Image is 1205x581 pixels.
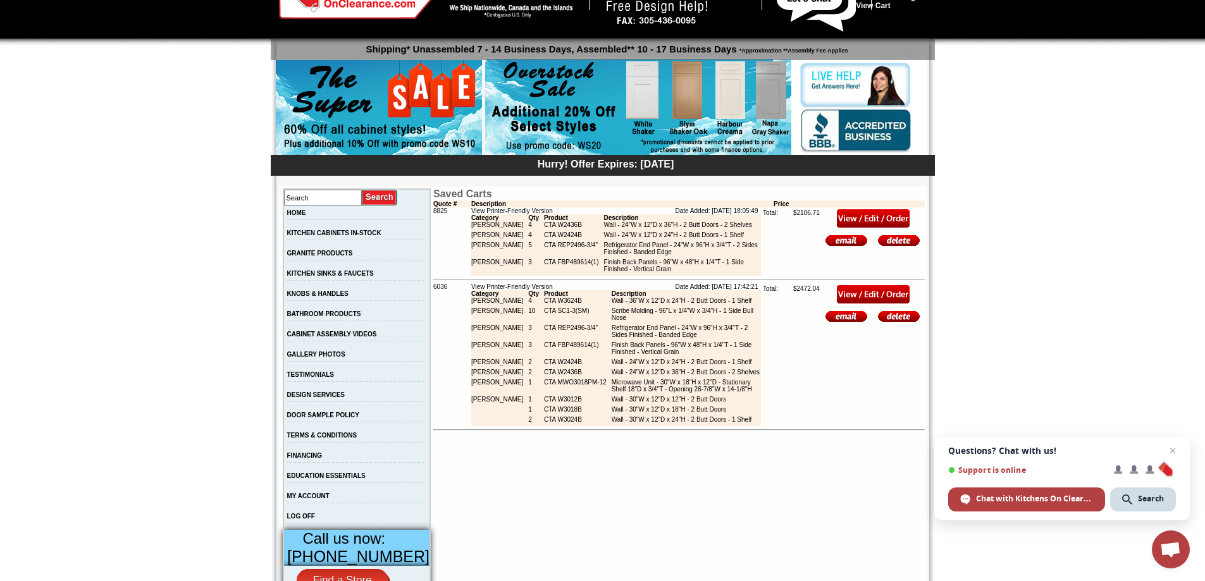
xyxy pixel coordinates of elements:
[471,324,523,331] a: [PERSON_NAME]
[471,214,498,221] b: Category
[471,396,523,403] a: [PERSON_NAME]
[612,358,751,365] span: Wall - 24"W x 12"D x 24"H - 2 Butt Doors - 1 Shelf
[544,290,568,297] b: Product
[433,283,447,290] span: 6036
[433,200,457,207] span: Quote #
[948,487,1105,511] span: Chat with Kitchens On Clearance
[471,358,523,365] a: [PERSON_NAME]
[763,209,784,216] span: Total:
[874,311,925,322] img: Delete
[287,331,377,338] a: CABINET ASSEMBLY VIDEOS
[287,310,361,317] a: BATHROOM PRODUCTS
[287,547,429,565] span: [PHONE_NUMBER]
[544,231,582,238] span: CTA W2424B
[465,200,506,207] span: Description
[287,371,334,378] a: TESTIMONIALS
[976,493,1093,505] span: Chat with Kitchens On Clearance
[948,446,1176,456] span: Questions? Chat with us!
[1138,493,1164,505] span: Search
[612,406,726,413] span: Wall - 30"W x 12"D x 18"H - 2 Butt Doors
[544,324,598,331] span: CTA REP2496-3/4"
[303,530,386,547] span: Call us now:
[612,416,751,423] span: Wall - 30"W x 12"D x 24"H - 2 Butt Doors - 1 Shelf
[471,341,523,348] a: [PERSON_NAME]
[604,231,744,238] span: Wall - 24"W x 12"D x 24"H - 2 Butt Doors - 1 Shelf
[287,391,345,398] a: DESIGN SERVICES
[433,188,924,200] td: Saved Carts
[528,396,532,403] span: 1
[544,259,599,266] span: CTA FBP489614(1)
[287,452,323,459] a: FINANCING
[528,290,539,297] b: Qty
[604,214,639,221] b: Description
[612,369,760,376] span: Wall - 24"W x 12"D x 36"H - 2 Butt Doors - 2 Shelves
[528,358,532,365] span: 2
[287,472,366,479] a: EDUCATION ESSENTIALS
[471,221,523,228] a: [PERSON_NAME]
[675,283,758,290] span: Date Added: [DATE] 17:42:21
[528,406,532,413] span: 1
[822,311,872,322] img: Email Quote
[835,283,911,304] img: Edit
[544,379,607,386] span: CTA MWO3018PM-12
[1110,487,1176,511] span: Search
[287,513,315,520] a: LOG OFF
[287,492,330,499] a: MY ACCOUNT
[287,351,345,358] a: GALLERY PHOTOS
[763,285,784,292] span: Total:
[528,379,532,386] span: 1
[471,207,553,214] a: View Printer-Friendly Version
[471,297,523,304] a: [PERSON_NAME]
[737,44,848,54] span: *Approximation **Assembly Fee Applies
[528,221,532,228] span: 4
[471,259,523,266] a: [PERSON_NAME]
[1152,530,1190,568] a: Open chat
[287,209,306,216] a: HOME
[471,242,523,248] a: [PERSON_NAME]
[835,207,911,228] img: Edit
[675,207,758,214] span: Date Added: [DATE] 18:05:49
[948,465,1105,475] span: Support is online
[528,324,532,331] span: 3
[874,235,925,246] img: Delete
[528,341,532,348] span: 3
[471,369,523,376] a: [PERSON_NAME]
[612,307,753,321] span: Scribe Molding - 96"L x 1/4"W x 3/4"H - 1 Side Bull Nose
[544,214,568,221] b: Product
[471,379,523,386] a: [PERSON_NAME]
[277,157,935,170] div: Hurry! Offer Expires: [DATE]
[528,259,532,266] span: 3
[544,369,582,376] span: CTA W2436B
[544,416,582,423] span: CTA W3024B
[787,209,820,216] span: $2106.71
[528,214,539,221] b: Qty
[544,221,582,228] span: CTA W2436B
[544,341,599,348] span: CTA FBP489614(1)
[544,396,582,403] span: CTA W3012B
[856,1,890,10] a: View Cart
[471,283,553,290] a: View Printer-Friendly Version
[604,259,745,272] span: Finish Back Panels - 96"W x 48"H x 1/4"T - 1 Side Finished - Vertical Grain
[612,297,751,304] span: Wall - 36"W x 12"D x 24"H - 2 Butt Doors - 1 Shelf
[544,242,598,248] span: CTA REP2496-3/4"
[287,250,353,257] a: GRANITE PRODUCTS
[287,412,359,419] a: DOOR SAMPLE POLICY
[287,270,374,277] a: KITCHEN SINKS & FAUCETS
[528,416,532,423] span: 2
[528,297,532,304] span: 4
[528,231,532,238] span: 4
[362,189,398,206] input: Submit
[287,290,349,297] a: KNOBS & HANDLES
[761,200,789,207] span: Price
[612,341,752,355] span: Finish Back Panels - 96"W x 48"H x 1/4"T - 1 Side Finished - Vertical Grain
[528,369,532,376] span: 2
[604,221,752,228] span: Wall - 24"W x 12"D x 36"H - 2 Butt Doors - 2 Shelves
[604,242,758,255] span: Refrigerator End Panel - 24"W x 96"H x 3/4"T - 2 Sides Finished - Banded Edge
[471,231,523,238] a: [PERSON_NAME]
[612,324,748,338] span: Refrigerator End Panel - 24"W x 96"H x 3/4"T - 2 Sides Finished - Banded Edge
[528,307,535,314] span: 10
[471,290,498,297] b: Category
[287,229,381,236] a: KITCHEN CABINETS IN-STOCK
[277,38,935,54] p: Shipping* Unassembled 7 - 14 Business Days, Assembled** 10 - 17 Business Days
[544,307,590,314] span: CTA SC1-3(SM)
